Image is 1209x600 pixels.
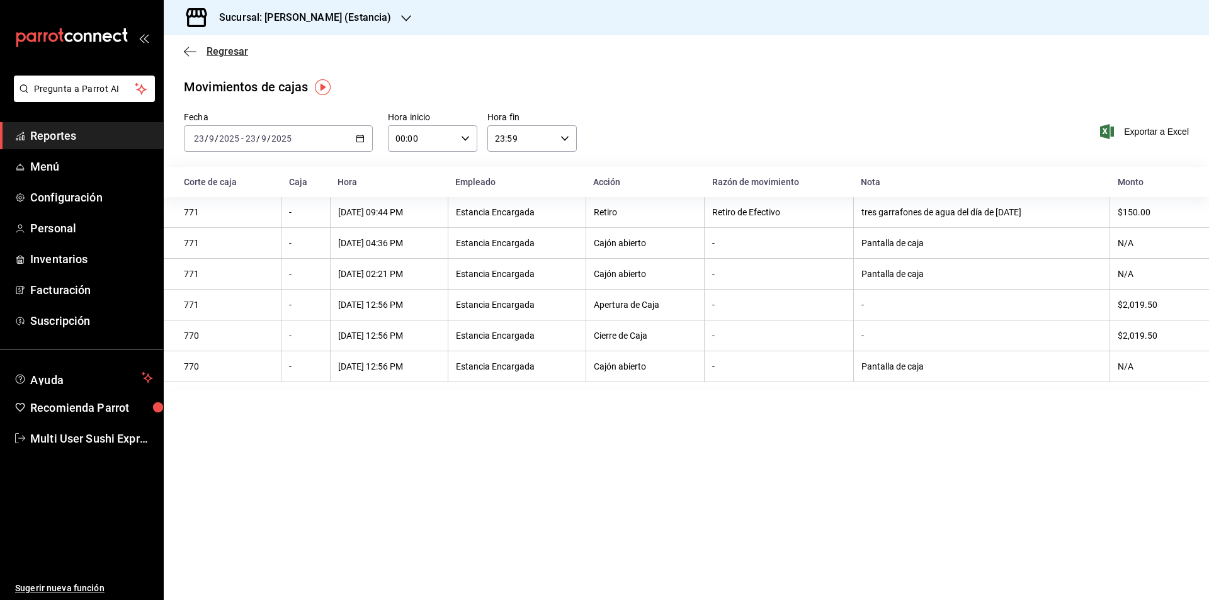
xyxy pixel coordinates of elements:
span: Multi User Sushi Express [30,430,153,447]
div: Movimientos de cajas [184,77,309,96]
div: - [289,207,322,217]
div: Cierre de Caja [594,331,696,341]
div: Corte de caja [184,177,274,187]
input: -- [261,133,267,144]
div: Caja [289,177,322,187]
div: Cajón abierto [594,269,696,279]
input: ---- [219,133,240,144]
div: 771 [184,207,273,217]
label: Hora fin [487,113,577,122]
div: Estancia Encargada [456,361,578,371]
div: [DATE] 09:44 PM [338,207,440,217]
span: / [215,133,219,144]
span: / [256,133,260,144]
span: Pregunta a Parrot AI [34,82,135,96]
div: Cajón abierto [594,361,696,371]
div: Retiro de Efectivo [712,207,846,217]
input: -- [245,133,256,144]
span: Facturación [30,281,153,298]
span: Configuración [30,189,153,206]
div: Pantalla de caja [861,238,1103,248]
div: N/A [1118,361,1189,371]
div: Estancia Encargada [456,269,578,279]
div: $2,019.50 [1118,300,1189,310]
div: $2,019.50 [1118,331,1189,341]
div: Apertura de Caja [594,300,696,310]
input: -- [208,133,215,144]
div: Acción [593,177,696,187]
div: 770 [184,331,273,341]
span: Personal [30,220,153,237]
img: Tooltip marker [315,79,331,95]
input: ---- [271,133,292,144]
span: Recomienda Parrot [30,399,153,416]
div: - [861,331,1103,341]
div: Estancia Encargada [456,207,578,217]
span: - [241,133,244,144]
div: Pantalla de caja [861,361,1103,371]
label: Fecha [184,113,373,122]
div: [DATE] 02:21 PM [338,269,440,279]
div: - [289,331,322,341]
div: [DATE] 12:56 PM [338,331,440,341]
span: / [205,133,208,144]
div: Estancia Encargada [456,238,578,248]
span: Regresar [207,45,248,57]
span: Reportes [30,127,153,144]
button: Pregunta a Parrot AI [14,76,155,102]
div: - [712,331,846,341]
div: - [712,361,846,371]
div: 770 [184,361,273,371]
span: / [267,133,271,144]
div: - [289,300,322,310]
span: Ayuda [30,370,137,385]
label: Hora inicio [388,113,477,122]
h3: Sucursal: [PERSON_NAME] (Estancia) [209,10,391,25]
div: Estancia Encargada [456,331,578,341]
div: N/A [1118,238,1189,248]
div: - [712,238,846,248]
div: - [289,269,322,279]
div: tres garrafones de agua del día de [DATE] [861,207,1103,217]
span: Suscripción [30,312,153,329]
div: [DATE] 12:56 PM [338,300,440,310]
div: Razón de movimiento [712,177,846,187]
div: Nota [861,177,1103,187]
div: Retiro [594,207,696,217]
div: - [712,269,846,279]
div: 771 [184,238,273,248]
span: Sugerir nueva función [15,582,153,595]
div: 771 [184,269,273,279]
input: -- [193,133,205,144]
div: Estancia Encargada [456,300,578,310]
button: open_drawer_menu [139,33,149,43]
div: Cajón abierto [594,238,696,248]
div: Pantalla de caja [861,269,1103,279]
button: Regresar [184,45,248,57]
a: Pregunta a Parrot AI [9,91,155,105]
div: - [712,300,846,310]
div: - [861,300,1103,310]
button: Exportar a Excel [1103,124,1189,139]
div: Hora [338,177,440,187]
div: Empleado [455,177,578,187]
div: - [289,361,322,371]
div: - [289,238,322,248]
div: $150.00 [1118,207,1189,217]
div: N/A [1118,269,1189,279]
span: Menú [30,158,153,175]
div: 771 [184,300,273,310]
div: Monto [1118,177,1189,187]
div: [DATE] 04:36 PM [338,238,440,248]
span: Inventarios [30,251,153,268]
div: [DATE] 12:56 PM [338,361,440,371]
